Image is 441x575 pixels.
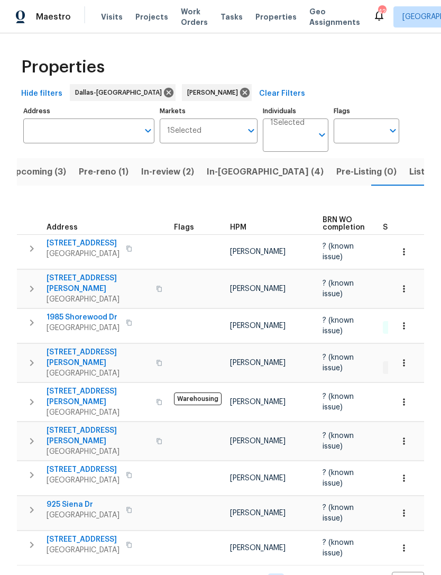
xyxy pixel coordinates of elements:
[17,84,67,104] button: Hide filters
[230,398,286,406] span: [PERSON_NAME]
[167,126,201,135] span: 1 Selected
[221,13,243,21] span: Tasks
[263,108,328,114] label: Individuals
[47,273,150,294] span: [STREET_ADDRESS][PERSON_NAME]
[230,285,286,293] span: [PERSON_NAME]
[47,347,150,368] span: [STREET_ADDRESS][PERSON_NAME]
[47,294,150,305] span: [GEOGRAPHIC_DATA]
[230,509,286,517] span: [PERSON_NAME]
[385,123,400,138] button: Open
[36,12,71,22] span: Maestro
[323,469,354,487] span: ? (known issue)
[384,323,413,332] span: 1 Done
[47,475,120,486] span: [GEOGRAPHIC_DATA]
[323,243,354,261] span: ? (known issue)
[230,322,286,330] span: [PERSON_NAME]
[75,87,166,98] span: Dallas-[GEOGRAPHIC_DATA]
[21,87,62,101] span: Hide filters
[47,446,150,457] span: [GEOGRAPHIC_DATA]
[270,118,305,127] span: 1 Selected
[47,386,150,407] span: [STREET_ADDRESS][PERSON_NAME]
[181,6,208,28] span: Work Orders
[255,12,297,22] span: Properties
[378,6,385,17] div: 42
[323,432,354,450] span: ? (known issue)
[323,280,354,298] span: ? (known issue)
[384,363,408,372] span: 1 WIP
[207,165,324,179] span: In-[GEOGRAPHIC_DATA] (4)
[101,12,123,22] span: Visits
[182,84,252,101] div: [PERSON_NAME]
[230,248,286,255] span: [PERSON_NAME]
[323,393,354,411] span: ? (known issue)
[47,545,120,555] span: [GEOGRAPHIC_DATA]
[334,108,399,114] label: Flags
[79,165,128,179] span: Pre-reno (1)
[315,127,329,142] button: Open
[230,544,286,552] span: [PERSON_NAME]
[47,510,120,521] span: [GEOGRAPHIC_DATA]
[323,216,365,231] span: BRN WO completion
[255,84,309,104] button: Clear Filters
[23,108,154,114] label: Address
[47,312,120,323] span: 1985 Shorewood Dr
[47,407,150,418] span: [GEOGRAPHIC_DATA]
[309,6,360,28] span: Geo Assignments
[336,165,397,179] span: Pre-Listing (0)
[135,12,168,22] span: Projects
[230,359,286,367] span: [PERSON_NAME]
[244,123,259,138] button: Open
[187,87,242,98] span: [PERSON_NAME]
[323,504,354,522] span: ? (known issue)
[141,165,194,179] span: In-review (2)
[259,87,305,101] span: Clear Filters
[141,123,155,138] button: Open
[383,224,417,231] span: Summary
[47,464,120,475] span: [STREET_ADDRESS]
[323,354,354,372] span: ? (known issue)
[47,499,120,510] span: 925 Siena Dr
[174,393,222,405] span: Warehousing
[323,539,354,557] span: ? (known issue)
[230,224,246,231] span: HPM
[47,224,78,231] span: Address
[10,165,66,179] span: Upcoming (3)
[230,474,286,482] span: [PERSON_NAME]
[47,238,120,249] span: [STREET_ADDRESS]
[47,425,150,446] span: [STREET_ADDRESS][PERSON_NAME]
[230,437,286,445] span: [PERSON_NAME]
[21,62,105,72] span: Properties
[47,368,150,379] span: [GEOGRAPHIC_DATA]
[323,317,354,335] span: ? (known issue)
[47,323,120,333] span: [GEOGRAPHIC_DATA]
[70,84,176,101] div: Dallas-[GEOGRAPHIC_DATA]
[174,224,194,231] span: Flags
[47,249,120,259] span: [GEOGRAPHIC_DATA]
[47,534,120,545] span: [STREET_ADDRESS]
[160,108,258,114] label: Markets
